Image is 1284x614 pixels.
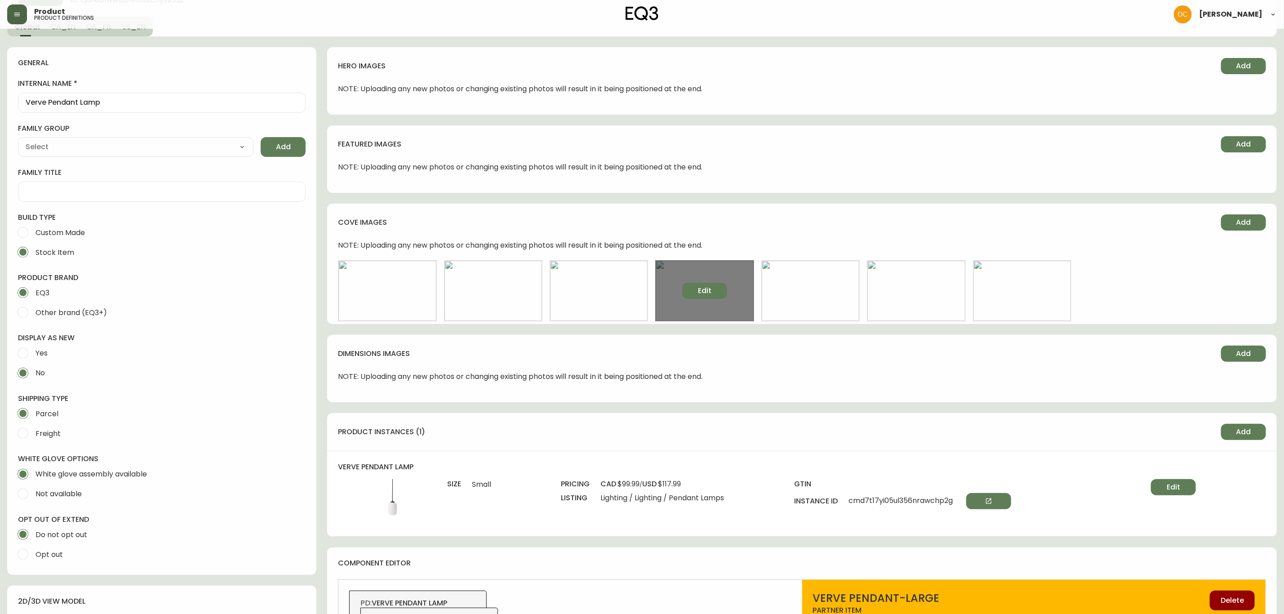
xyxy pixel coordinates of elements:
[36,409,58,418] span: Parcel
[601,479,724,489] span: /
[34,8,65,15] span: Product
[626,6,659,21] img: logo
[36,429,61,438] span: Freight
[338,163,702,171] span: NOTE: Uploading any new photos or changing existing photos will result in it being positioned at ...
[698,286,711,296] span: Edit
[338,558,1259,568] h4: component editor
[36,368,45,378] span: No
[51,22,76,31] span: CA_EN
[1151,479,1196,495] button: Edit
[618,479,640,489] span: $99.99
[338,462,1266,472] h4: verve pendant lamp
[849,493,1011,509] span: cmd7t17yi05ul356nrawchp2g
[36,489,82,498] span: Not available
[1174,5,1192,23] img: 7eb451d6983258353faa3212700b340b
[1236,218,1251,227] span: Add
[338,241,702,249] span: NOTE: Uploading any new photos or changing existing photos will result in it being positioned at ...
[18,333,306,343] h4: display as new
[447,479,461,489] h4: size
[14,22,40,31] span: Global
[338,427,1214,437] h4: product instances (1)
[338,139,1214,149] h4: featured images
[1236,139,1251,149] span: Add
[261,137,306,157] button: Add
[18,394,306,404] h4: shipping type
[36,288,49,298] span: EQ3
[36,228,85,237] span: Custom Made
[36,348,48,358] span: Yes
[338,349,1214,359] h4: dimensions images
[86,22,111,31] span: CA_FR
[472,481,491,489] span: Small
[1221,596,1244,605] span: Delete
[1221,346,1266,362] button: Add
[601,494,724,502] span: Lighting / Lighting / Pendant Lamps
[1167,482,1180,492] span: Edit
[338,373,702,381] span: NOTE: Uploading any new photos or changing existing photos will result in it being positioned at ...
[36,530,87,539] span: Do not opt out
[561,479,590,489] h4: pricing
[1236,349,1251,359] span: Add
[338,61,1214,71] h4: hero images
[794,479,838,489] h4: gtin
[338,218,1214,227] h4: cove images
[36,469,147,479] span: White glove assembly available
[18,273,306,283] h4: product brand
[1236,61,1251,71] span: Add
[1221,58,1266,74] button: Add
[338,85,702,93] span: NOTE: Uploading any new photos or changing existing photos will result in it being positioned at ...
[642,479,657,489] span: usd
[794,496,838,506] h4: instance id
[18,124,253,133] label: family group
[34,15,94,21] h5: product definitions
[1236,427,1251,437] span: Add
[36,308,107,317] span: Other brand (EQ3+)
[813,591,1210,606] h2: VERVE PENDANT-LARGE
[18,596,298,606] h4: 2d/3d view model
[561,493,590,503] h4: listing
[18,168,306,178] label: family title
[276,142,291,152] span: Add
[1210,591,1255,610] button: Delete
[18,213,306,222] h4: build type
[372,598,447,608] span: verve pendant lamp
[1221,424,1266,440] button: Add
[360,598,476,608] span: PD:
[18,454,306,464] h4: white glove options
[18,515,306,525] h4: opt out of extend
[122,22,146,31] span: US_EN
[36,248,74,257] span: Stock Item
[373,479,412,518] img: af9b41d5-a38e-4348-aa56-8ec324dfa092Optional[Verve%20White%20Small%20Pendant%20Lamp.jpg].jpg
[682,283,727,299] button: Edit
[1221,136,1266,152] button: Add
[18,58,298,68] h4: general
[601,479,617,489] span: cad
[18,79,306,89] label: internal name
[1221,214,1266,231] button: Add
[1199,11,1262,18] span: [PERSON_NAME]
[36,550,63,559] span: Opt out
[658,479,681,489] span: $117.99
